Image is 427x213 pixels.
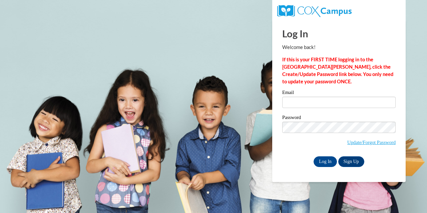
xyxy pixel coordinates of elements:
[277,5,352,17] img: COX Campus
[282,57,393,84] strong: If this is your FIRST TIME logging in to the [GEOGRAPHIC_DATA][PERSON_NAME], click the Create/Upd...
[282,44,396,51] p: Welcome back!
[314,156,337,167] input: Log In
[282,90,396,97] label: Email
[338,156,364,167] a: Sign Up
[282,115,396,122] label: Password
[347,140,396,145] a: Update/Forgot Password
[282,27,396,40] h1: Log In
[277,8,352,13] a: COX Campus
